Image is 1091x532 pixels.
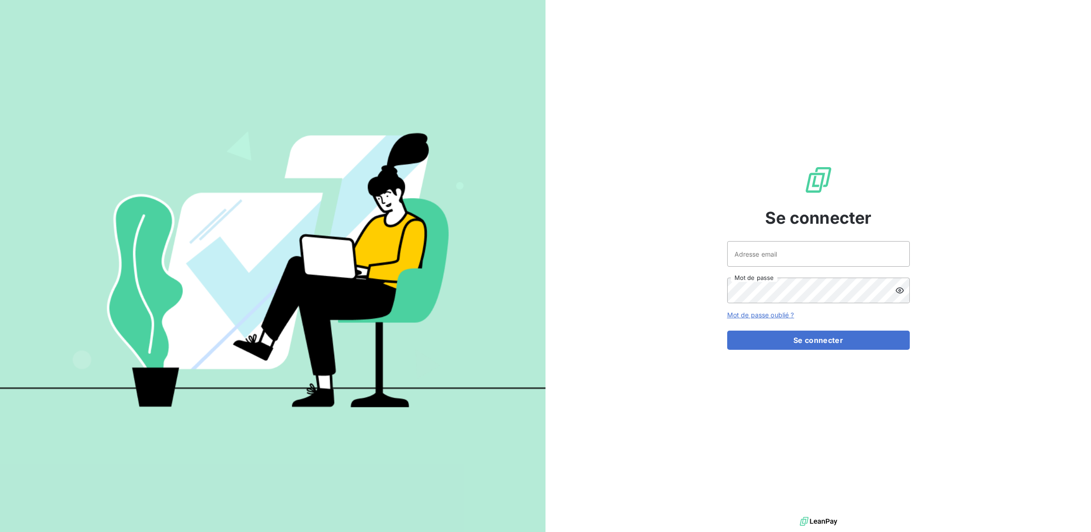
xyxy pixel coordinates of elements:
[727,311,794,319] a: Mot de passe oublié ?
[727,241,910,267] input: placeholder
[804,165,833,195] img: Logo LeanPay
[765,205,872,230] span: Se connecter
[727,331,910,350] button: Se connecter
[800,515,837,528] img: logo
